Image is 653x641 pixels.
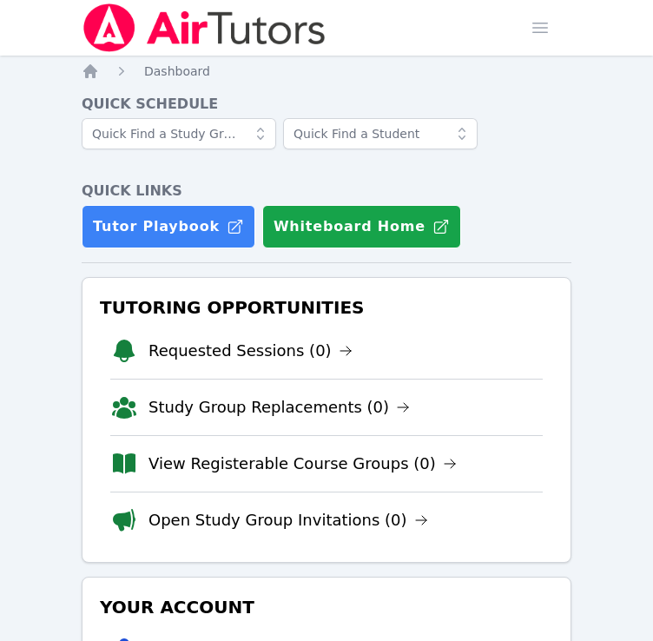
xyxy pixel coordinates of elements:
[82,118,276,149] input: Quick Find a Study Group
[148,395,410,420] a: Study Group Replacements (0)
[144,64,210,78] span: Dashboard
[283,118,478,149] input: Quick Find a Student
[96,591,557,623] h3: Your Account
[148,452,457,476] a: View Registerable Course Groups (0)
[144,63,210,80] a: Dashboard
[82,181,571,202] h4: Quick Links
[262,205,461,248] button: Whiteboard Home
[82,94,571,115] h4: Quick Schedule
[148,339,353,363] a: Requested Sessions (0)
[82,63,571,80] nav: Breadcrumb
[82,3,327,52] img: Air Tutors
[96,292,557,323] h3: Tutoring Opportunities
[148,508,428,532] a: Open Study Group Invitations (0)
[82,205,255,248] a: Tutor Playbook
